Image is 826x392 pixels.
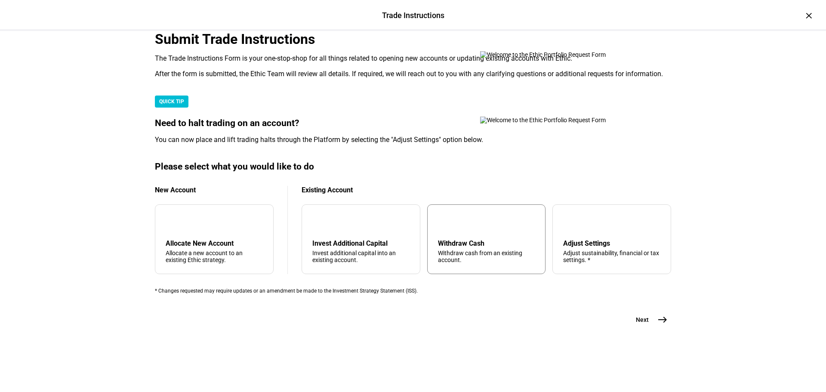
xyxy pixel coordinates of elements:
[312,250,410,263] div: Invest additional capital into an existing account.
[302,186,671,194] div: Existing Account
[563,215,577,229] mat-icon: tune
[166,239,263,247] div: Allocate New Account
[563,239,660,247] div: Adjust Settings
[438,250,535,263] div: Withdraw cash from an existing account.
[480,51,635,58] img: Welcome to the Ethic Portfolio Request Form
[155,96,188,108] div: QUICK TIP
[166,250,263,263] div: Allocate a new account to an existing Ethic strategy.
[155,31,671,47] div: Submit Trade Instructions
[167,217,178,227] mat-icon: add
[382,10,444,21] div: Trade Instructions
[155,70,671,78] div: After the form is submitted, the Ethic Team will review all details. If required, we will reach o...
[480,117,635,123] img: Welcome to the Ethic Portfolio Request Form
[155,161,671,172] div: Please select what you would like to do
[314,217,324,227] mat-icon: arrow_downward
[626,311,671,328] button: Next
[312,239,410,247] div: Invest Additional Capital
[802,9,816,22] div: ×
[155,136,671,144] div: You can now place and lift trading halts through the Platform by selecting the "Adjust Settings" ...
[155,288,671,294] div: * Changes requested may require updates or an amendment be made to the Investment Strategy Statem...
[155,118,671,129] div: Need to halt trading on an account?
[657,315,668,325] mat-icon: east
[155,54,671,63] div: The Trade Instructions Form is your one-stop-shop for all things related to opening new accounts ...
[636,315,649,324] span: Next
[155,186,274,194] div: New Account
[440,217,450,227] mat-icon: arrow_upward
[438,239,535,247] div: Withdraw Cash
[563,250,660,263] div: Adjust sustainability, financial or tax settings. *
